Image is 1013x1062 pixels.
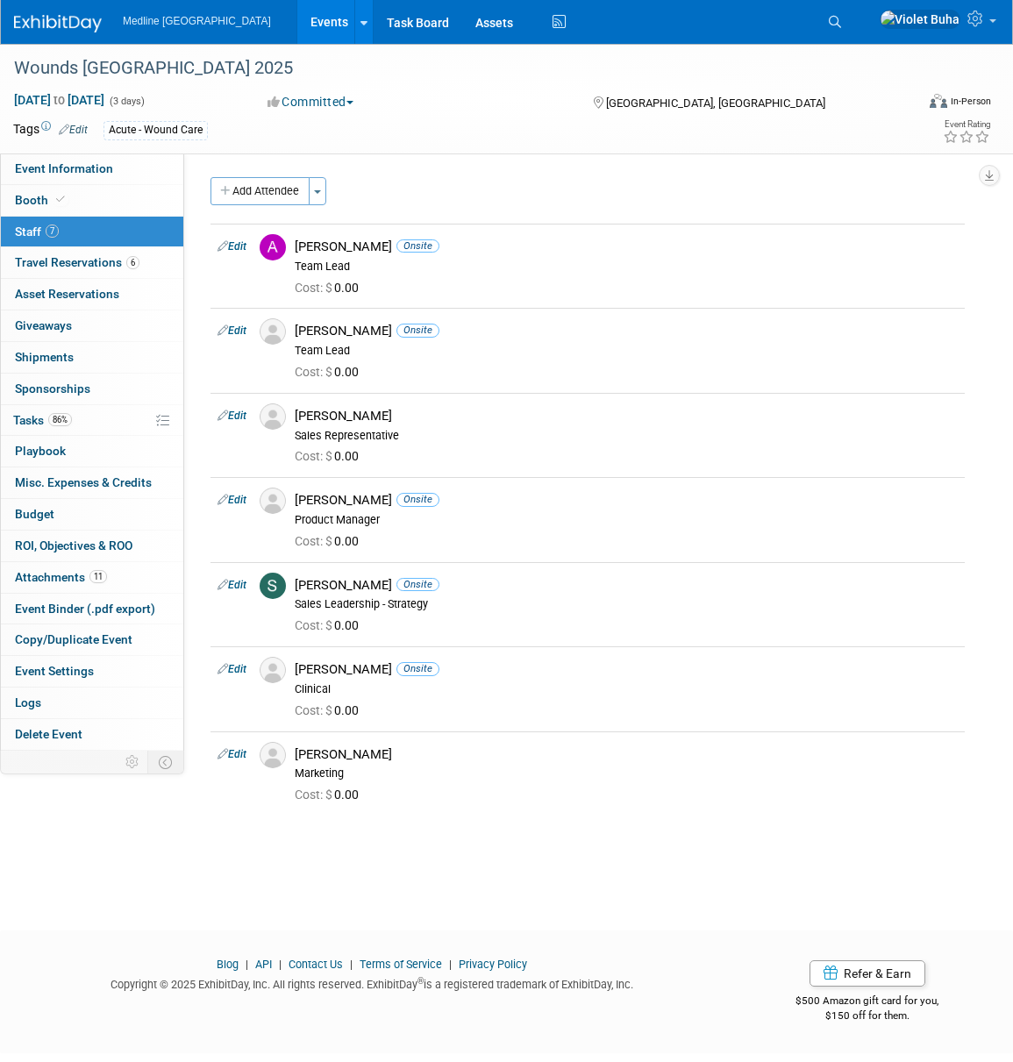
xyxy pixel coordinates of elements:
[295,661,958,678] div: [PERSON_NAME]
[360,958,442,971] a: Terms of Service
[839,91,991,118] div: Event Format
[1,185,183,216] a: Booth
[880,10,960,29] img: Violet Buha
[295,429,958,443] div: Sales Representative
[15,475,152,489] span: Misc. Expenses & Credits
[1,153,183,184] a: Event Information
[1,719,183,750] a: Delete Event
[51,93,68,107] span: to
[15,225,59,239] span: Staff
[1,562,183,593] a: Attachments11
[260,573,286,599] img: S.jpg
[15,695,41,709] span: Logs
[459,958,527,971] a: Privacy Policy
[260,318,286,345] img: Associate-Profile-5.png
[15,632,132,646] span: Copy/Duplicate Event
[1,374,183,404] a: Sponsorships
[260,234,286,260] img: A.jpg
[295,513,958,527] div: Product Manager
[295,323,958,339] div: [PERSON_NAME]
[1,310,183,341] a: Giveaways
[295,618,366,632] span: 0.00
[15,287,119,301] span: Asset Reservations
[89,570,107,583] span: 11
[255,958,272,971] a: API
[210,177,310,205] button: Add Attendee
[606,96,825,110] span: [GEOGRAPHIC_DATA], [GEOGRAPHIC_DATA]
[218,240,246,253] a: Edit
[126,256,139,269] span: 6
[260,488,286,514] img: Associate-Profile-5.png
[1,467,183,498] a: Misc. Expenses & Credits
[148,751,184,773] td: Toggle Event Tabs
[1,342,183,373] a: Shipments
[295,492,958,509] div: [PERSON_NAME]
[396,662,439,675] span: Onsite
[295,408,958,424] div: [PERSON_NAME]
[275,958,286,971] span: |
[123,15,271,27] span: Medline [GEOGRAPHIC_DATA]
[295,365,366,379] span: 0.00
[295,577,958,594] div: [PERSON_NAME]
[260,403,286,430] img: Associate-Profile-5.png
[56,195,65,204] i: Booth reservation complete
[15,350,74,364] span: Shipments
[346,958,357,971] span: |
[1,405,183,436] a: Tasks86%
[810,960,925,987] a: Refer & Earn
[295,703,366,717] span: 0.00
[1,688,183,718] a: Logs
[295,449,366,463] span: 0.00
[15,538,132,552] span: ROI, Objectives & ROO
[15,570,107,584] span: Attachments
[15,318,72,332] span: Giveaways
[13,120,88,140] td: Tags
[295,449,334,463] span: Cost: $
[13,92,105,108] span: [DATE] [DATE]
[295,597,958,611] div: Sales Leadership - Strategy
[13,413,72,427] span: Tasks
[15,255,139,269] span: Travel Reservations
[289,958,343,971] a: Contact Us
[218,410,246,422] a: Edit
[295,534,366,548] span: 0.00
[15,727,82,741] span: Delete Event
[15,602,155,616] span: Event Binder (.pdf export)
[218,494,246,506] a: Edit
[396,578,439,591] span: Onsite
[15,507,54,521] span: Budget
[1,624,183,655] a: Copy/Duplicate Event
[943,120,990,129] div: Event Rating
[295,365,334,379] span: Cost: $
[261,93,360,110] button: Committed
[218,579,246,591] a: Edit
[396,324,439,337] span: Onsite
[218,748,246,760] a: Edit
[260,657,286,683] img: Associate-Profile-5.png
[241,958,253,971] span: |
[1,436,183,467] a: Playbook
[1,594,183,624] a: Event Binder (.pdf export)
[295,281,366,295] span: 0.00
[218,324,246,337] a: Edit
[15,161,113,175] span: Event Information
[295,618,334,632] span: Cost: $
[8,53,895,84] div: Wounds [GEOGRAPHIC_DATA] 2025
[260,742,286,768] img: Associate-Profile-5.png
[295,746,958,763] div: [PERSON_NAME]
[15,444,66,458] span: Playbook
[1,279,183,310] a: Asset Reservations
[59,124,88,136] a: Edit
[295,766,958,780] div: Marketing
[757,1009,979,1023] div: $150 off for them.
[15,381,90,396] span: Sponsorships
[295,682,958,696] div: Clinical
[1,499,183,530] a: Budget
[295,703,334,717] span: Cost: $
[295,788,334,802] span: Cost: $
[14,15,102,32] img: ExhibitDay
[108,96,145,107] span: (3 days)
[15,193,68,207] span: Booth
[118,751,148,773] td: Personalize Event Tab Strip
[295,281,334,295] span: Cost: $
